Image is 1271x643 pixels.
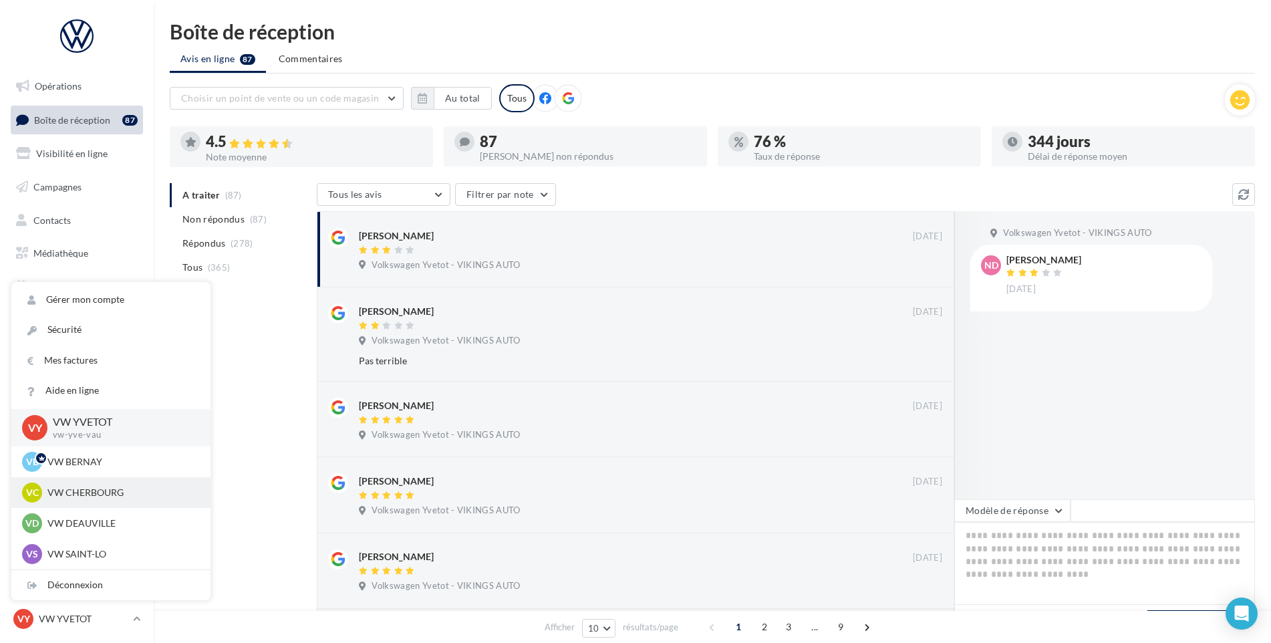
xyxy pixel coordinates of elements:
p: VW YVETOT [53,414,189,430]
span: VY [28,420,42,435]
span: Volkswagen Yvetot - VIKINGS AUTO [372,259,520,271]
span: 1 [728,616,749,638]
span: Opérations [35,80,82,92]
span: VD [25,517,39,530]
button: Au total [411,87,492,110]
span: (365) [208,262,231,273]
p: VW CHERBOURG [47,486,194,499]
span: Calendrier [33,281,78,292]
span: [DATE] [1006,283,1036,295]
div: Tous [499,84,535,112]
span: [DATE] [913,231,942,243]
div: Déconnexion [11,570,210,600]
button: Choisir un point de vente ou un code magasin [170,87,404,110]
div: Open Intercom Messenger [1226,598,1258,630]
span: Volkswagen Yvetot - VIKINGS AUTO [372,429,520,441]
button: Filtrer par note [455,183,556,206]
span: Volkswagen Yvetot - VIKINGS AUTO [372,335,520,347]
div: [PERSON_NAME] [359,229,434,243]
span: Visibilité en ligne [36,148,108,159]
button: Tous les avis [317,183,450,206]
div: [PERSON_NAME] [359,475,434,488]
span: Campagnes [33,181,82,192]
a: Mes factures [11,346,210,376]
span: [DATE] [913,306,942,318]
span: [DATE] [913,476,942,488]
a: Contacts [8,207,146,235]
div: [PERSON_NAME] [359,399,434,412]
a: Sécurité [11,315,210,345]
div: 87 [122,115,138,126]
div: Note moyenne [206,152,422,162]
span: VY [17,612,30,626]
div: 344 jours [1028,134,1244,149]
p: VW BERNAY [47,455,194,469]
p: VW YVETOT [39,612,128,626]
div: [PERSON_NAME] [359,305,434,318]
a: Aide en ligne [11,376,210,406]
span: Commentaires [279,52,343,66]
div: Taux de réponse [754,152,970,161]
span: Afficher [545,621,575,634]
div: Boîte de réception [170,21,1255,41]
span: 2 [754,616,775,638]
span: Répondus [182,237,226,250]
span: Médiathèque [33,247,88,259]
span: Choisir un point de vente ou un code magasin [181,92,379,104]
span: 9 [830,616,851,638]
div: [PERSON_NAME] [359,550,434,563]
span: Volkswagen Yvetot - VIKINGS AUTO [372,505,520,517]
span: Tous [182,261,202,274]
span: résultats/page [623,621,678,634]
span: Volkswagen Yvetot - VIKINGS AUTO [372,580,520,592]
a: Médiathèque [8,239,146,267]
button: 10 [582,619,616,638]
p: VW SAINT-LO [47,547,194,561]
span: 3 [778,616,799,638]
span: Volkswagen Yvetot - VIKINGS AUTO [1003,227,1151,239]
a: PLV et print personnalisable [8,306,146,346]
div: Délai de réponse moyen [1028,152,1244,161]
div: 4.5 [206,134,422,150]
p: VW DEAUVILLE [47,517,194,530]
span: ... [804,616,825,638]
button: Modèle de réponse [954,499,1071,522]
a: Calendrier [8,273,146,301]
span: Non répondus [182,213,245,226]
span: ND [984,259,998,272]
a: Boîte de réception87 [8,106,146,134]
div: 76 % [754,134,970,149]
a: Visibilité en ligne [8,140,146,168]
span: Contacts [33,214,71,225]
a: Campagnes DataOnDemand [8,350,146,390]
span: (87) [250,214,267,225]
span: VB [26,455,39,469]
div: Pas terrible [359,354,855,368]
a: Gérer mon compte [11,285,210,315]
button: Au total [434,87,492,110]
span: 10 [588,623,599,634]
a: VY VW YVETOT [11,606,143,632]
a: Opérations [8,72,146,100]
span: (278) [231,238,253,249]
div: [PERSON_NAME] [1006,255,1081,265]
span: VC [26,486,39,499]
div: [PERSON_NAME] non répondus [480,152,696,161]
span: Tous les avis [328,188,382,200]
div: 87 [480,134,696,149]
span: VS [26,547,38,561]
span: [DATE] [913,400,942,412]
a: Campagnes [8,173,146,201]
span: Boîte de réception [34,114,110,125]
p: vw-yve-vau [53,429,189,441]
span: [DATE] [913,552,942,564]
